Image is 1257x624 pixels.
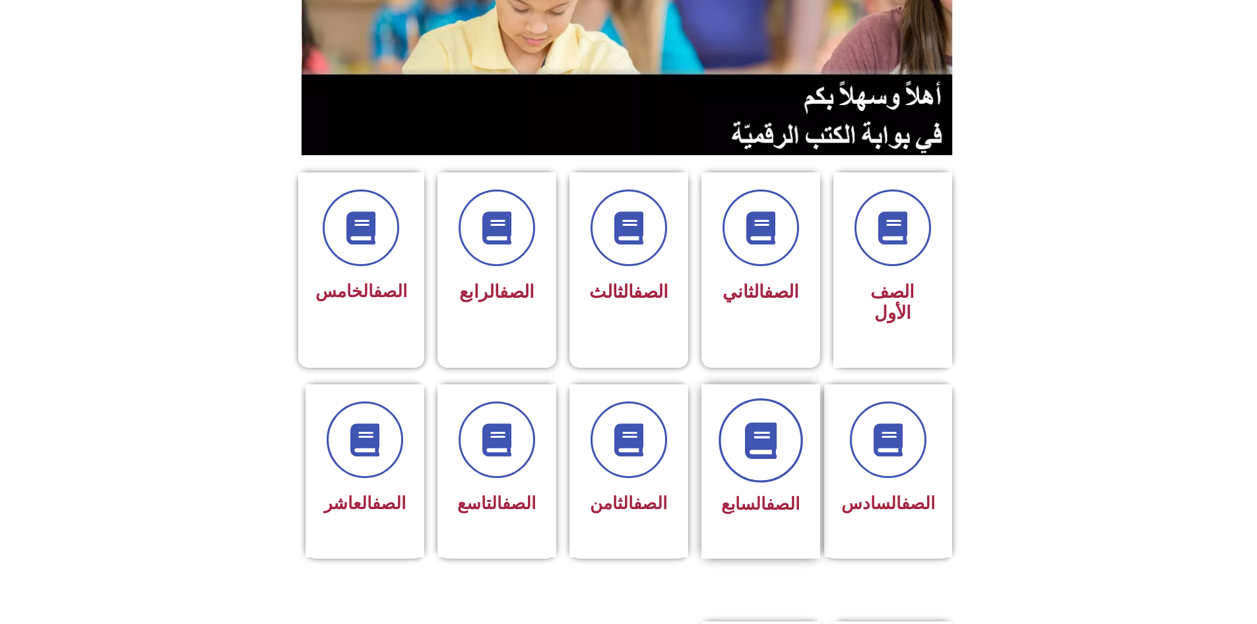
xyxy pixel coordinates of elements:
a: الصف [502,493,536,513]
span: الصف الأول [870,281,915,324]
a: الصف [764,281,799,302]
span: الرابع [459,281,534,302]
span: السادس [841,493,935,513]
a: الصف [766,494,800,514]
span: السابع [721,494,800,514]
a: الصف [633,281,668,302]
span: الثالث [589,281,668,302]
span: التاسع [457,493,536,513]
a: الصف [633,493,667,513]
span: الخامس [315,281,407,301]
a: الصف [373,281,407,301]
a: الصف [901,493,935,513]
span: العاشر [324,493,406,513]
a: الصف [500,281,534,302]
span: الثاني [723,281,799,302]
a: الصف [372,493,406,513]
span: الثامن [590,493,667,513]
